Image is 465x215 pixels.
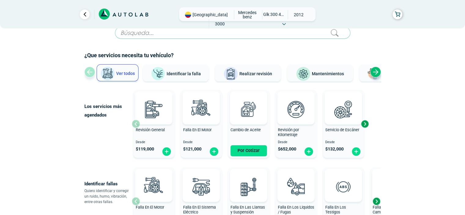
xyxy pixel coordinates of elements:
[278,128,299,137] span: Revisión por Kilometraje
[373,205,405,215] span: Falla En La Caja de Cambio
[215,64,281,81] button: Realizar revisión
[140,96,167,123] img: revision_general-v3.svg
[366,67,380,81] img: Latonería y Pintura
[185,12,191,18] img: Flag of COLOMBIA
[330,96,357,123] img: escaner-v3.svg
[304,147,314,156] img: fi_plus-circle2.svg
[97,64,138,81] button: Ver todos
[192,170,210,188] img: AD0BCuuxAAAAAElFTkSuQmCC
[325,128,359,132] span: Servicio de Escáner
[192,93,210,111] img: AD0BCuuxAAAAAElFTkSuQmCC
[239,93,258,111] img: AD0BCuuxAAAAAElFTkSuQmCC
[84,188,132,205] p: Quiero identificar y corregir un ruido, humo, vibración, entre otras fallas.
[287,64,353,81] button: Mantenimientos
[84,51,381,59] h2: ¿Que servicios necesita tu vehículo?
[235,96,262,123] img: cambio_de_aceite-v3.svg
[136,205,164,209] span: Falla En El Motor
[140,173,167,200] img: diagnostic_engine-v3.svg
[325,140,362,144] span: Desde
[278,140,314,144] span: Desde
[193,12,228,18] span: [GEOGRAPHIC_DATA]
[162,147,172,156] img: fi_plus-circle2.svg
[330,173,357,200] img: diagnostic_diagnostic_abs-v3.svg
[209,147,219,156] img: fi_plus-circle2.svg
[167,71,201,76] span: Identificar la falla
[143,64,209,81] button: Identificar la falla
[282,96,309,123] img: revision_por_kilometraje-v3.svg
[80,9,90,19] a: Ir al paso anterior
[84,102,132,119] p: Los servicios más agendados
[372,197,381,206] div: Next slide
[136,140,172,144] span: Desde
[145,93,163,111] img: AD0BCuuxAAAAAElFTkSuQmCC
[325,146,344,152] span: $ 132,000
[188,173,215,200] img: diagnostic_bombilla-v3.svg
[228,90,269,158] button: Cambio de Aceite Por Cotizar
[239,170,258,188] img: AD0BCuuxAAAAAElFTkSuQmCC
[323,90,364,158] button: Servicio de Escáner Desde $132,000
[287,93,305,111] img: AD0BCuuxAAAAAElFTkSuQmCC
[282,173,309,200] img: diagnostic_gota-de-sangre-v3.svg
[288,10,310,19] span: 2012
[115,27,350,39] input: Búsqueda...
[312,71,344,76] span: Mantenimientos
[84,180,132,188] p: Identificar fallas
[100,66,115,81] img: Ver todos
[262,10,284,19] span: GLK 300 4MATIC
[351,147,361,156] img: fi_plus-circle2.svg
[136,146,154,152] span: $ 119,000
[188,96,215,123] img: diagnostic_engine-v3.svg
[223,67,238,81] img: Realizar revisión
[275,90,317,158] button: Revisión por Kilometraje Desde $652,000
[235,173,262,200] img: diagnostic_suspension-v3.svg
[183,128,212,132] span: Falla En El Motor
[287,170,305,188] img: AD0BCuuxAAAAAElFTkSuQmCC
[231,128,261,132] span: Cambio de Aceite
[231,205,265,215] span: Falla En Las Llantas y Suspensión
[183,205,216,215] span: Falla En El Sistema Eléctrico
[145,170,163,188] img: AD0BCuuxAAAAAElFTkSuQmCC
[278,205,314,215] span: Falla En Los Liquidos / Fugas
[183,146,201,152] span: $ 121,000
[334,170,352,188] img: AD0BCuuxAAAAAElFTkSuQmCC
[237,10,258,19] span: MERCEDES BENZ
[136,128,165,132] span: Revisión General
[278,146,296,152] span: $ 652,000
[325,205,346,215] span: Falla En Los Testigos
[231,145,267,156] button: Por Cotizar
[360,119,369,128] div: Next slide
[296,67,311,81] img: Mantenimientos
[181,90,222,158] button: Falla En El Motor Desde $121,000
[334,93,352,111] img: AD0BCuuxAAAAAElFTkSuQmCC
[116,71,135,76] span: Ver todos
[133,90,175,158] button: Revisión General Desde $119,000
[209,19,231,28] span: 3000
[377,173,404,200] img: diagnostic_caja-de-cambios-v3.svg
[370,67,381,77] div: Next slide
[239,71,272,76] span: Realizar revisión
[183,140,220,144] span: Desde
[151,67,165,81] img: Identificar la falla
